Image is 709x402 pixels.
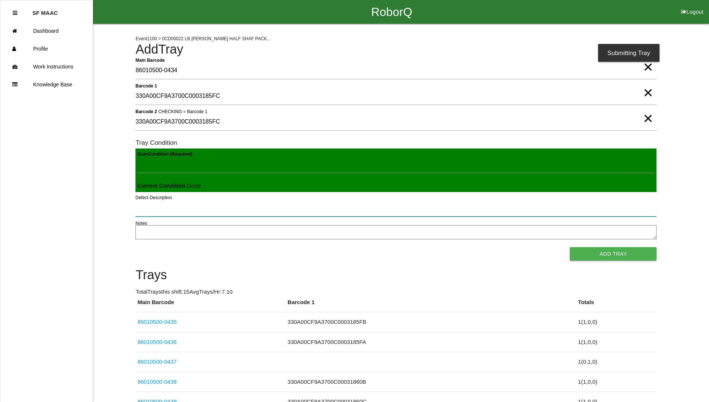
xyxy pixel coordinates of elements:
[0,76,93,93] a: Knowledge Base
[135,288,657,296] p: Total Trays this shift: 15 Avg Trays /Hr: 7.10
[286,298,576,312] th: Barcode 1
[135,109,157,114] b: Barcode 2
[135,194,172,201] label: Defect Description
[135,57,165,63] b: Main Barcode
[137,151,192,157] b: Scan Condition (Required)
[135,220,147,227] label: Notes
[137,319,176,325] a: 86010500-0435
[643,78,653,93] span: Clear Input
[135,42,657,57] h4: Add Tray
[159,109,208,114] span: CHECKING = Barcode 1
[135,298,285,312] th: Main Barcode
[0,22,93,40] a: Dashboard
[576,332,657,352] td: 1 ( 1 , 0 , 0 )
[643,103,653,118] span: Clear Input
[135,36,271,41] span: Event 1100 > 0CD00022 LB [PERSON_NAME] HALF SHAF PACK...
[643,52,653,67] span: Clear Input
[137,339,176,345] a: 86010500-0436
[13,4,17,22] div: Close
[286,372,576,392] td: 330A00CF9A3700C00031860B
[286,312,576,332] td: 330A00CF9A3700C0003185FB
[576,298,657,312] th: Totals
[137,182,185,189] b: Current Condition
[135,83,157,88] b: Barcode 1
[598,44,660,62] div: Submitting Tray
[576,312,657,332] td: 1 ( 1 , 0 , 0 )
[137,358,176,365] a: 86010500-0437
[570,247,657,261] button: Add Tray
[576,372,657,392] td: 1 ( 1 , 0 , 0 )
[137,379,176,385] a: 86010500-0438
[0,58,93,76] a: Work Instructions
[135,268,657,282] h4: Trays
[0,40,93,58] a: Profile
[135,139,657,146] h6: Tray Condition
[135,62,657,79] input: Required
[576,352,657,372] td: 1 ( 0 , 1 , 0 )
[32,4,58,16] p: SF MAAC
[286,332,576,352] td: 330A00CF9A3700C0003185FA
[137,182,200,189] span: : Good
